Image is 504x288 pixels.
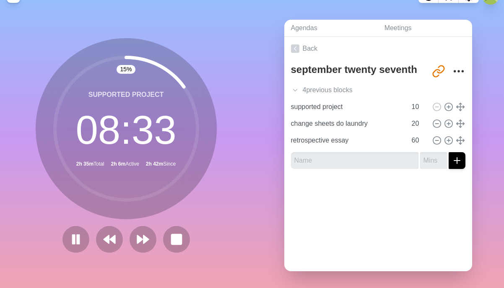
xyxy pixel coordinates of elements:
[450,63,467,80] button: More
[291,152,418,169] input: Name
[284,82,472,99] div: 4 previous block
[420,152,447,169] input: Mins
[288,132,407,149] input: Name
[408,115,429,132] input: Mins
[349,85,353,95] span: s
[288,99,407,115] input: Name
[284,20,378,37] a: Agendas
[430,63,447,80] button: Share link
[408,99,429,115] input: Mins
[288,115,407,132] input: Name
[408,132,429,149] input: Mins
[284,37,472,60] a: Back
[378,20,472,37] a: Meetings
